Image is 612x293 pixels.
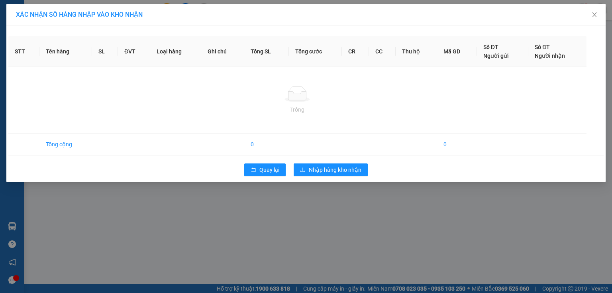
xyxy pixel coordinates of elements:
th: Mã GD [437,36,477,67]
span: download [300,167,306,173]
th: Tên hàng [39,36,92,67]
th: Tổng SL [244,36,289,67]
button: downloadNhập hàng kho nhận [294,163,368,176]
span: Người nhận [535,53,565,59]
th: ĐVT [118,36,150,67]
th: Ghi chú [201,36,244,67]
span: close [591,12,598,18]
button: Close [583,4,606,26]
span: Người gửi [483,53,509,59]
span: Nhập hàng kho nhận [309,165,361,174]
td: 0 [244,134,289,155]
th: CC [369,36,396,67]
th: SL [92,36,118,67]
span: rollback [251,167,256,173]
td: Tổng cộng [39,134,92,155]
th: CR [342,36,369,67]
span: Số ĐT [535,44,550,50]
button: rollbackQuay lại [244,163,286,176]
th: STT [8,36,39,67]
th: Tổng cước [289,36,342,67]
td: 0 [437,134,477,155]
th: Loại hàng [150,36,201,67]
div: Trống [15,105,580,114]
span: XÁC NHẬN SỐ HÀNG NHẬP VÀO KHO NHẬN [16,11,143,18]
th: Thu hộ [396,36,437,67]
span: Quay lại [259,165,279,174]
span: Số ĐT [483,44,498,50]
